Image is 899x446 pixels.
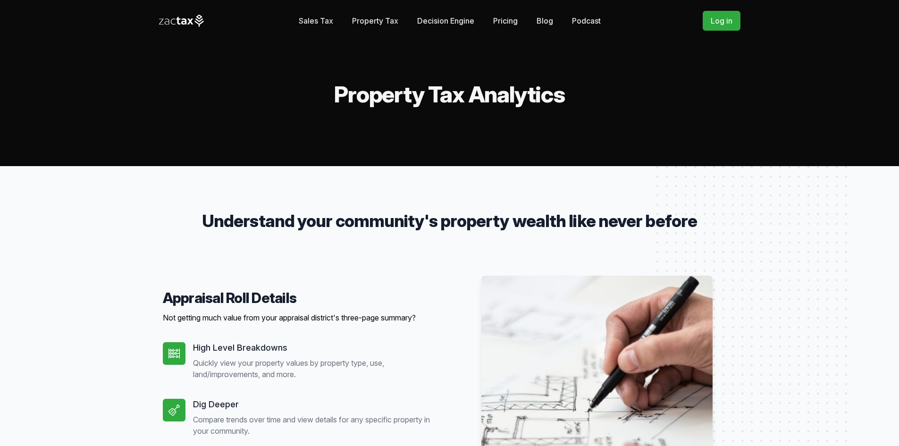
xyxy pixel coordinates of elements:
[163,312,442,323] p: Not getting much value from your appraisal district's three-page summary?
[703,11,740,31] a: Log in
[193,342,442,353] h5: High Level Breakdowns
[193,211,706,230] p: Understand your community's property wealth like never before
[537,11,553,30] a: Blog
[163,289,442,306] h4: Appraisal Roll Details
[572,11,601,30] a: Podcast
[193,399,442,410] h5: Dig Deeper
[352,11,398,30] a: Property Tax
[159,83,740,106] h2: Property Tax Analytics
[299,11,333,30] a: Sales Tax
[417,11,474,30] a: Decision Engine
[193,414,442,437] p: Compare trends over time and view details for any specific property in your community.
[193,357,442,380] p: Quickly view your property values by property type, use, land/improvements, and more.
[493,11,518,30] a: Pricing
